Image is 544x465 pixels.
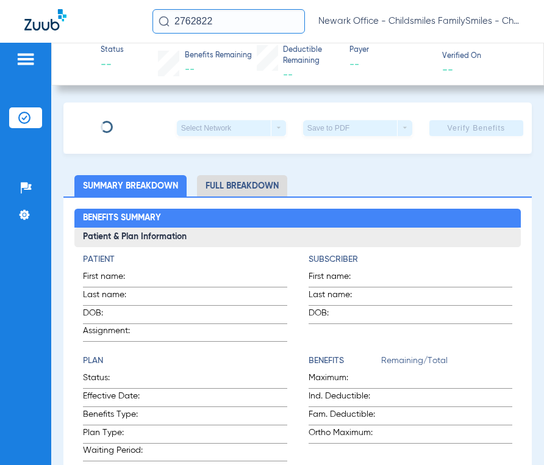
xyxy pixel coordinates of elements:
h2: Benefits Summary [74,209,521,228]
span: -- [101,57,124,73]
span: Newark Office - Childsmiles FamilySmiles - ChildSmiles [GEOGRAPHIC_DATA] - [GEOGRAPHIC_DATA] Gene... [318,15,520,27]
span: Assignment: [83,325,143,341]
span: -- [185,65,195,74]
span: Verified On [442,51,524,62]
h4: Plan [83,355,287,367]
span: Deductible Remaining [283,45,338,67]
h3: Patient & Plan Information [74,228,521,247]
span: DOB: [309,307,368,323]
li: Summary Breakdown [74,175,187,196]
iframe: Chat Widget [483,406,544,465]
input: Search for patients [152,9,305,34]
span: Plan Type: [83,427,173,443]
span: -- [442,63,453,76]
span: First name: [309,270,368,287]
span: -- [349,57,432,73]
span: Benefits Remaining [185,51,252,62]
span: Fam. Deductible: [309,408,381,425]
span: Status: [83,372,173,388]
span: Remaining/Total [381,355,513,372]
span: Benefits Type: [83,408,173,425]
app-breakdown-title: Benefits [309,355,381,372]
img: Search Icon [159,16,170,27]
span: Last name: [309,289,368,305]
span: Payer [349,45,432,56]
img: hamburger-icon [16,52,35,67]
span: First name: [83,270,143,287]
span: Maximum: [309,372,381,388]
h4: Patient [83,253,287,266]
span: Ortho Maximum: [309,427,381,443]
img: Zuub Logo [24,9,66,31]
span: Waiting Period: [83,444,173,461]
span: DOB: [83,307,143,323]
h4: Benefits [309,355,381,367]
h4: Subscriber [309,253,513,266]
span: Effective Date: [83,390,173,406]
span: Status [101,45,124,56]
span: Last name: [83,289,143,305]
li: Full Breakdown [197,175,287,196]
span: -- [283,70,293,80]
span: Ind. Deductible: [309,390,381,406]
